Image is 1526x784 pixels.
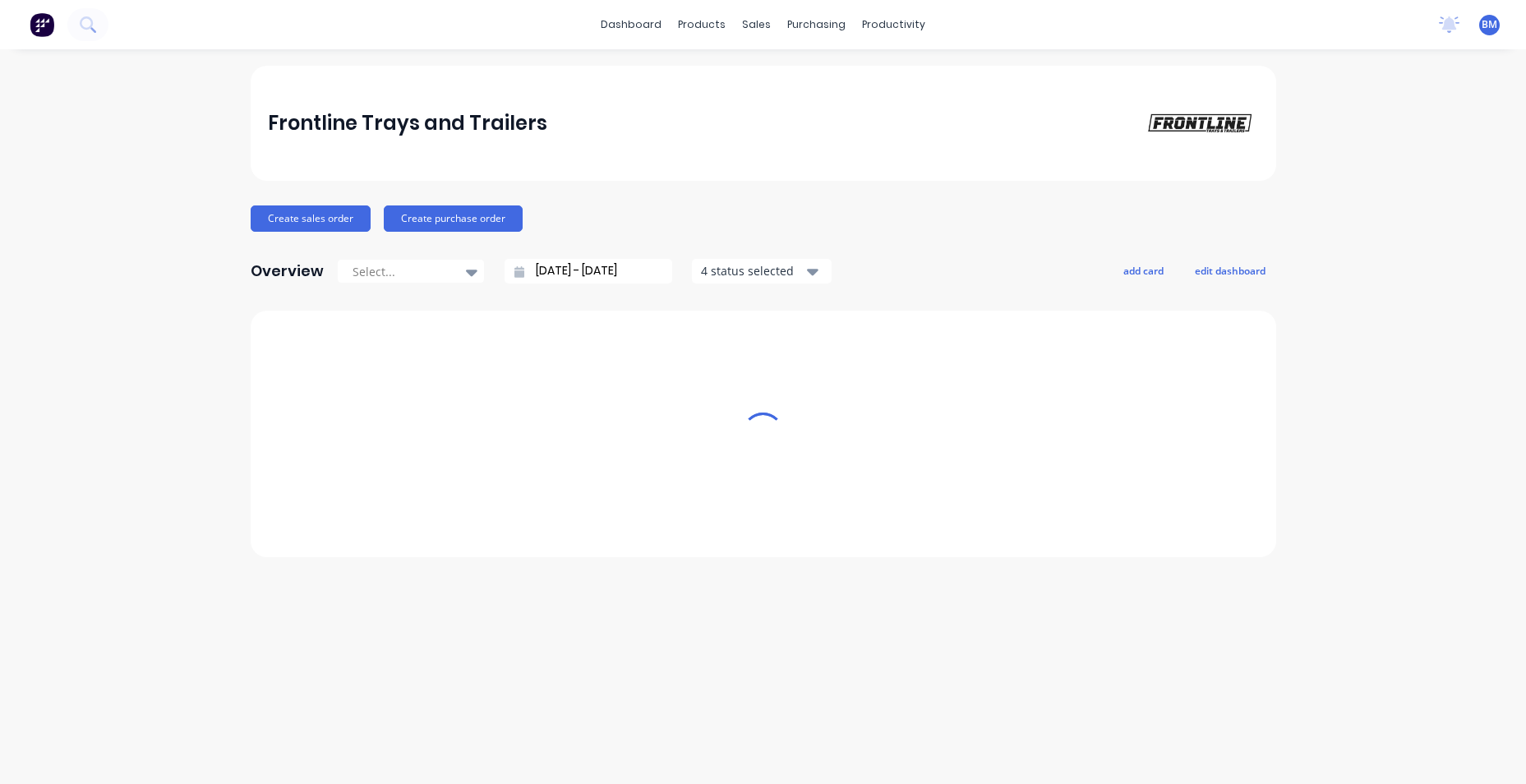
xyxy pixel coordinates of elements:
[268,107,547,140] div: Frontline Trays and Trailers
[779,12,854,37] div: purchasing
[592,12,670,37] a: dashboard
[1113,260,1174,281] button: add card
[1482,17,1497,32] span: BM
[30,12,54,37] img: Factory
[692,259,832,284] button: 4 status selected
[1143,110,1258,136] img: Frontline Trays and Trailers
[734,12,779,37] div: sales
[670,12,734,37] div: products
[701,262,804,279] div: 4 status selected
[1184,260,1276,281] button: edit dashboard
[251,205,371,232] button: Create sales order
[251,255,324,288] div: Overview
[384,205,523,232] button: Create purchase order
[854,12,934,37] div: productivity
